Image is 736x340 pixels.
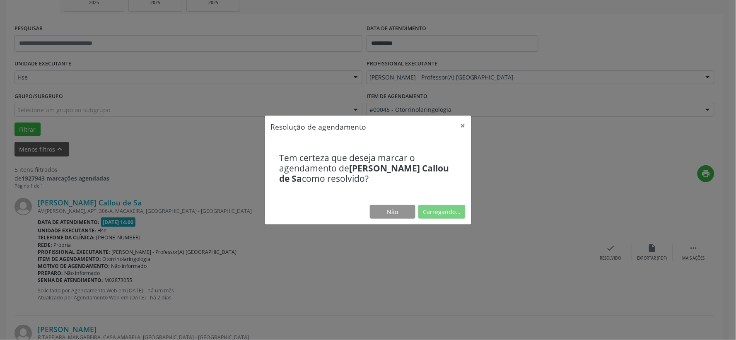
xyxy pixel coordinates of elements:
[271,121,367,132] h5: Resolução de agendamento
[418,205,466,219] button: Carregando...
[280,153,457,184] h4: Tem certeza que deseja marcar o agendamento de como resolvido?
[370,205,415,219] button: Não
[455,116,471,136] button: Close
[280,162,449,184] b: [PERSON_NAME] Callou de Sa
